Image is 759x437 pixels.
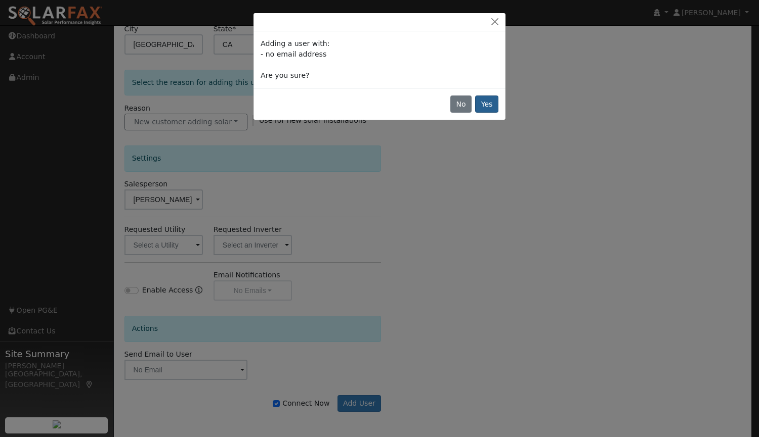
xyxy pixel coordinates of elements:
span: - no email address [261,50,326,58]
button: Yes [475,95,498,113]
button: Close [488,17,502,27]
span: Are you sure? [261,71,309,79]
button: No [450,95,472,113]
span: Adding a user with: [261,39,329,47]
